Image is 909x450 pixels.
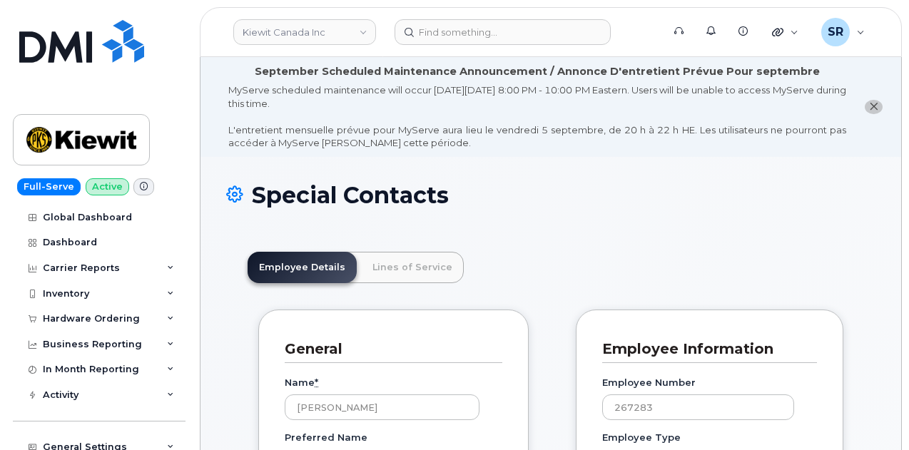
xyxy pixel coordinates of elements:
div: MyServe scheduled maintenance will occur [DATE][DATE] 8:00 PM - 10:00 PM Eastern. Users will be u... [228,83,846,150]
h1: Special Contacts [226,183,875,208]
h3: General [285,339,492,359]
label: Employee Number [602,376,696,389]
a: Employee Details [248,252,357,283]
button: close notification [865,100,883,115]
label: Employee Type [602,431,681,444]
abbr: required [315,377,318,388]
label: Preferred Name [285,431,367,444]
a: Lines of Service [361,252,464,283]
label: Name [285,376,318,389]
div: September Scheduled Maintenance Announcement / Annonce D'entretient Prévue Pour septembre [255,64,820,79]
h3: Employee Information [602,339,806,359]
iframe: Messenger Launcher [847,388,898,439]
